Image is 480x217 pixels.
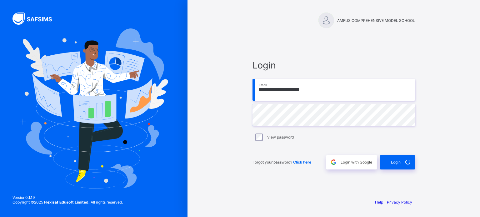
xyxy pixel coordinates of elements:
[387,200,412,204] a: Privacy Policy
[391,160,401,164] span: Login
[341,160,372,164] span: Login with Google
[12,200,123,204] span: Copyright © 2025 All rights reserved.
[12,13,59,25] img: SAFSIMS Logo
[330,159,337,166] img: google.396cfc9801f0270233282035f929180a.svg
[252,60,415,71] span: Login
[252,160,311,164] span: Forgot your password?
[293,160,311,164] a: Click here
[337,18,415,23] span: AMFUS COMPREHENSIVE MODEL SCHOOL
[12,195,123,200] span: Version 0.1.19
[19,28,168,189] img: Hero Image
[267,135,294,139] label: View password
[375,200,383,204] a: Help
[44,200,90,204] strong: Flexisaf Edusoft Limited.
